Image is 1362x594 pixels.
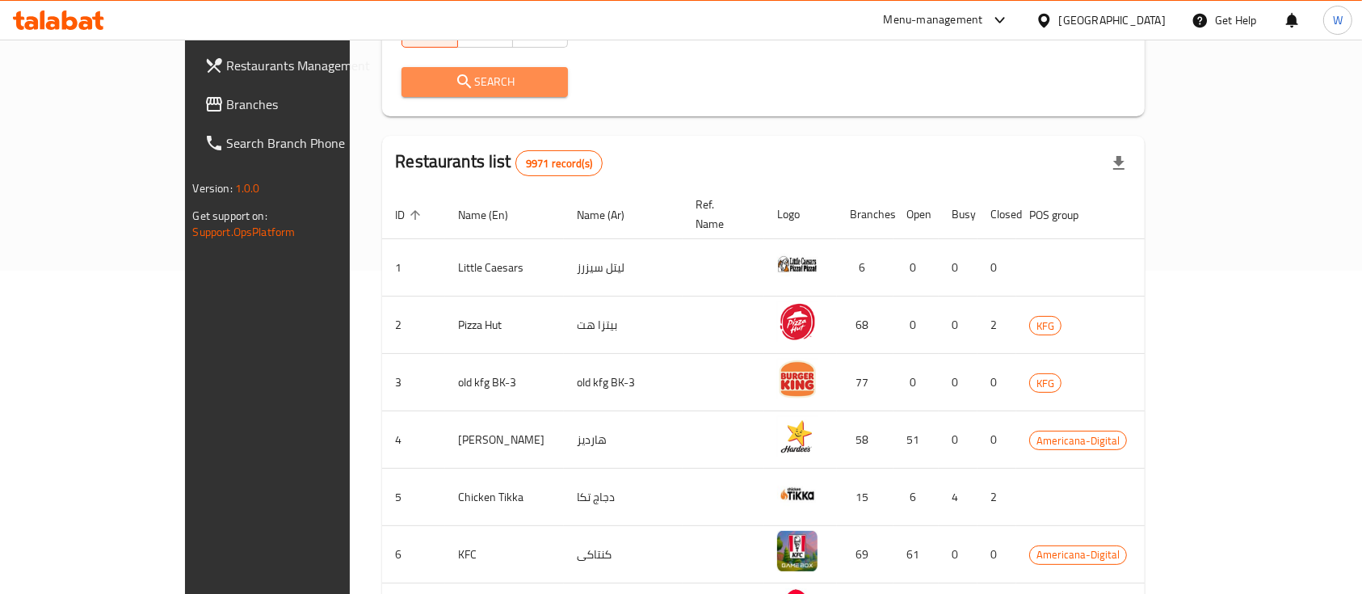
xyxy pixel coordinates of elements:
[764,190,837,239] th: Logo
[893,411,939,469] td: 51
[227,133,400,153] span: Search Branch Phone
[1059,11,1166,29] div: [GEOGRAPHIC_DATA]
[465,20,507,44] span: Yes
[227,95,400,114] span: Branches
[977,190,1016,239] th: Closed
[893,469,939,526] td: 6
[893,354,939,411] td: 0
[564,526,683,583] td: كنتاكى
[382,239,445,297] td: 1
[893,239,939,297] td: 0
[382,526,445,583] td: 6
[227,56,400,75] span: Restaurants Management
[1030,374,1061,393] span: KFG
[445,526,564,583] td: KFC
[401,67,568,97] button: Search
[1030,317,1061,335] span: KFG
[939,297,977,354] td: 0
[235,178,260,199] span: 1.0.0
[1030,546,1126,564] span: Americana-Digital
[382,354,445,411] td: 3
[409,20,451,44] span: All
[696,195,745,234] span: Ref. Name
[191,46,413,85] a: Restaurants Management
[977,469,1016,526] td: 2
[893,526,939,583] td: 61
[977,297,1016,354] td: 2
[837,469,893,526] td: 15
[564,239,683,297] td: ليتل سيزرز
[837,190,893,239] th: Branches
[837,297,893,354] td: 68
[977,239,1016,297] td: 0
[777,531,818,571] img: KFC
[837,411,893,469] td: 58
[977,411,1016,469] td: 0
[777,301,818,342] img: Pizza Hut
[519,20,561,44] span: No
[458,205,529,225] span: Name (En)
[193,205,267,226] span: Get support on:
[445,411,564,469] td: [PERSON_NAME]
[1099,144,1138,183] div: Export file
[837,354,893,411] td: 77
[1333,11,1343,29] span: W
[939,190,977,239] th: Busy
[977,526,1016,583] td: 0
[893,297,939,354] td: 0
[382,469,445,526] td: 5
[939,469,977,526] td: 4
[191,85,413,124] a: Branches
[939,411,977,469] td: 0
[193,178,233,199] span: Version:
[193,221,296,242] a: Support.OpsPlatform
[382,297,445,354] td: 2
[777,416,818,457] img: Hardee's
[884,11,983,30] div: Menu-management
[564,297,683,354] td: بيتزا هت
[939,354,977,411] td: 0
[395,150,603,176] h2: Restaurants list
[777,359,818,399] img: old kfg BK-3
[414,72,555,92] span: Search
[191,124,413,162] a: Search Branch Phone
[777,474,818,514] img: Chicken Tikka
[1029,205,1099,225] span: POS group
[382,411,445,469] td: 4
[445,297,564,354] td: Pizza Hut
[1030,432,1126,450] span: Americana-Digital
[564,411,683,469] td: هارديز
[893,190,939,239] th: Open
[564,469,683,526] td: دجاج تكا
[977,354,1016,411] td: 0
[577,205,645,225] span: Name (Ar)
[445,354,564,411] td: old kfg BK-3
[939,239,977,297] td: 0
[395,205,426,225] span: ID
[445,239,564,297] td: Little Caesars
[939,526,977,583] td: 0
[837,239,893,297] td: 6
[445,469,564,526] td: Chicken Tikka
[837,526,893,583] td: 69
[777,244,818,284] img: Little Caesars
[564,354,683,411] td: old kfg BK-3
[516,156,602,171] span: 9971 record(s)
